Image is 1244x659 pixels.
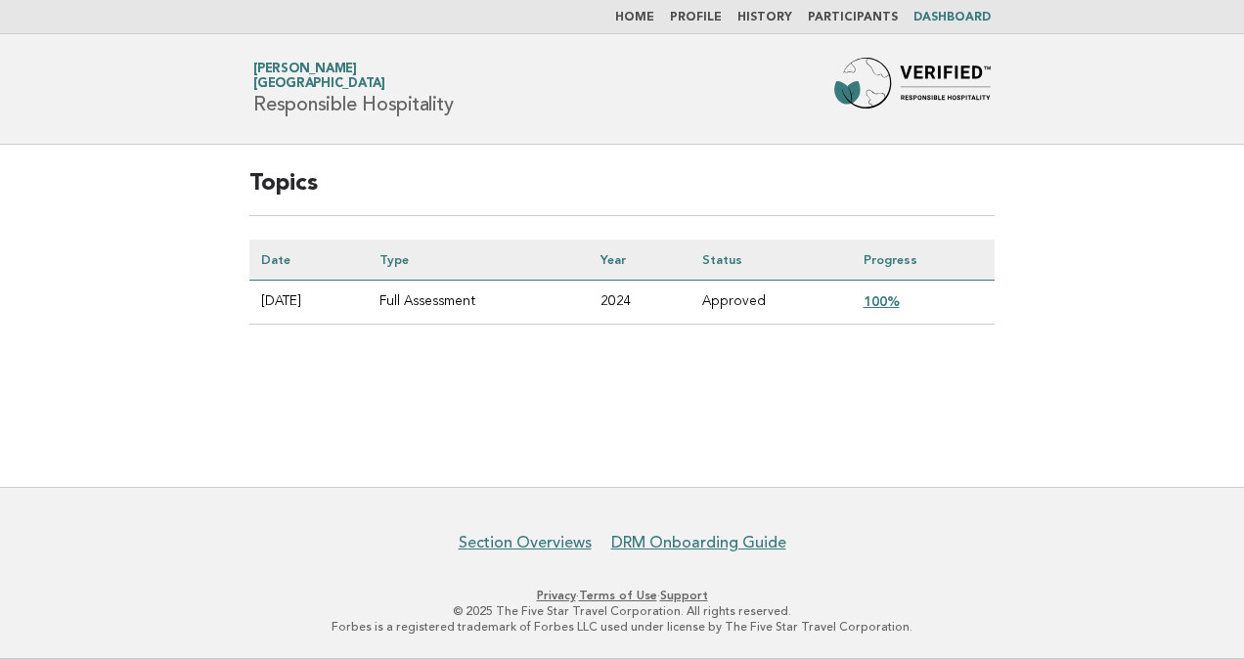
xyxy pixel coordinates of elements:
span: [GEOGRAPHIC_DATA] [253,78,385,91]
th: Progress [852,240,996,281]
td: Full Assessment [368,281,589,325]
th: Type [368,240,589,281]
a: Dashboard [913,12,991,23]
td: 2024 [589,281,690,325]
td: [DATE] [249,281,368,325]
th: Date [249,240,368,281]
h2: Topics [249,168,995,216]
a: 100% [864,293,900,309]
a: Participants [808,12,898,23]
p: · · [27,588,1217,603]
a: Profile [670,12,722,23]
a: Terms of Use [579,589,657,602]
a: Home [615,12,654,23]
a: History [737,12,792,23]
img: Forbes Travel Guide [834,58,991,120]
p: Forbes is a registered trademark of Forbes LLC used under license by The Five Star Travel Corpora... [27,619,1217,635]
a: Privacy [537,589,576,602]
td: Approved [690,281,852,325]
a: Support [660,589,708,602]
th: Status [690,240,852,281]
p: © 2025 The Five Star Travel Corporation. All rights reserved. [27,603,1217,619]
a: Section Overviews [459,533,592,552]
a: DRM Onboarding Guide [611,533,786,552]
th: Year [589,240,690,281]
h1: Responsible Hospitality [253,64,453,114]
a: [PERSON_NAME][GEOGRAPHIC_DATA] [253,63,385,90]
